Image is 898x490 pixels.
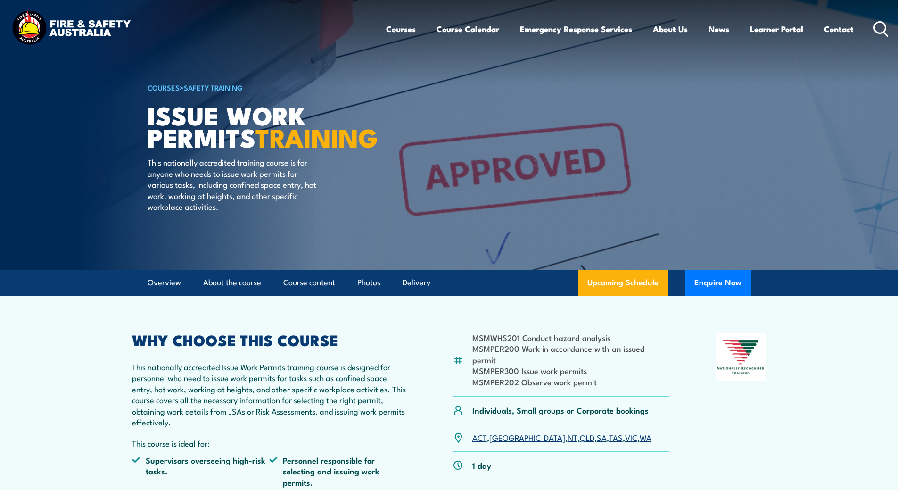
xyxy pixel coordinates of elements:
[132,333,407,346] h2: WHY CHOOSE THIS COURSE
[472,432,651,443] p: , , , , , , ,
[580,432,594,443] a: QLD
[489,432,565,443] a: [GEOGRAPHIC_DATA]
[148,157,320,212] p: This nationally accredited training course is for anyone who needs to issue work permits for vari...
[269,455,407,488] li: Personnel responsible for selecting and issuing work permits.
[132,361,407,427] p: This nationally accredited Issue Work Permits training course is designed for personnel who need ...
[472,343,670,365] li: MSMPER200 Work in accordance with an issued permit
[203,270,261,295] a: About the course
[148,104,380,148] h1: Issue Work Permits
[472,365,670,376] li: MSMPER300 Issue work permits
[472,460,491,471] p: 1 day
[824,17,854,42] a: Contact
[386,17,416,42] a: Courses
[472,332,670,343] li: MSMWHS201 Conduct hazard analysis
[609,432,623,443] a: TAS
[283,270,335,295] a: Course content
[597,432,607,443] a: SA
[184,82,243,92] a: Safety Training
[472,432,487,443] a: ACT
[132,438,407,448] p: This course is ideal for:
[520,17,632,42] a: Emergency Response Services
[148,82,380,93] h6: >
[148,82,180,92] a: COURSES
[640,432,651,443] a: WA
[578,270,668,296] a: Upcoming Schedule
[625,432,637,443] a: VIC
[255,117,378,156] strong: TRAINING
[472,376,670,387] li: MSMPER202 Observe work permit
[750,17,803,42] a: Learner Portal
[437,17,499,42] a: Course Calendar
[403,270,430,295] a: Delivery
[357,270,380,295] a: Photos
[472,405,649,415] p: Individuals, Small groups or Corporate bookings
[132,455,270,488] li: Supervisors overseeing high-risk tasks.
[685,270,751,296] button: Enquire Now
[653,17,688,42] a: About Us
[148,270,181,295] a: Overview
[568,432,577,443] a: NT
[709,17,729,42] a: News
[716,333,766,381] img: Nationally Recognised Training logo.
